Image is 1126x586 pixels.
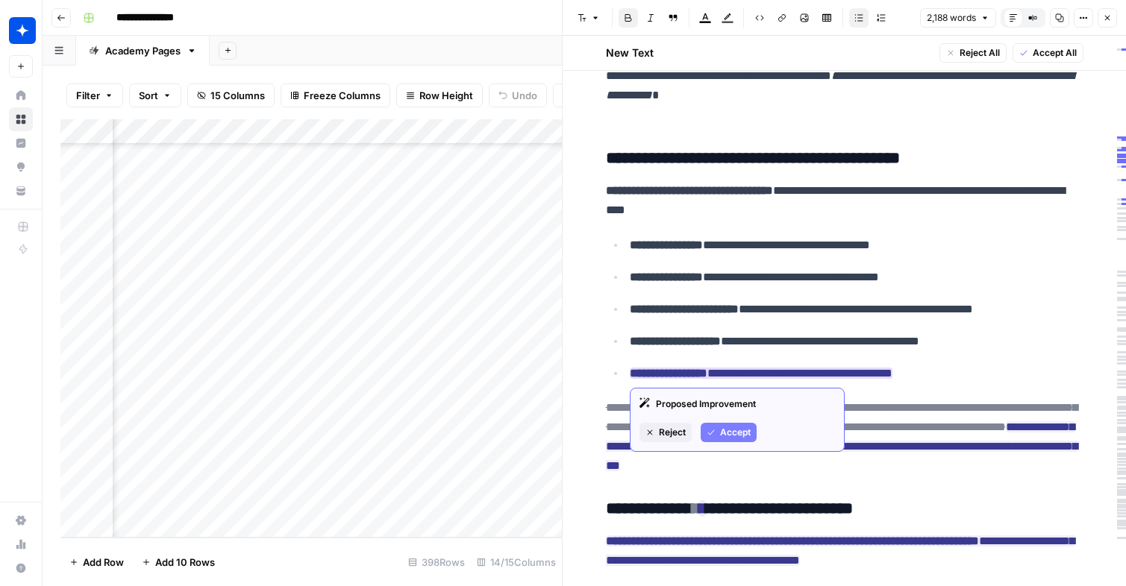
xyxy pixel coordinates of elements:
[9,84,33,107] a: Home
[9,508,33,532] a: Settings
[471,550,562,574] div: 14/15 Columns
[9,131,33,155] a: Insights
[960,46,1000,60] span: Reject All
[105,43,181,58] div: Academy Pages
[396,84,483,107] button: Row Height
[639,397,835,411] div: Proposed Improvement
[66,84,123,107] button: Filter
[83,555,124,570] span: Add Row
[139,88,158,103] span: Sort
[281,84,390,107] button: Freeze Columns
[210,88,265,103] span: 15 Columns
[9,556,33,580] button: Help + Support
[9,12,33,49] button: Workspace: Wiz
[402,550,471,574] div: 398 Rows
[155,555,215,570] span: Add 10 Rows
[606,45,654,60] h2: New Text
[1013,43,1083,63] button: Accept All
[512,88,537,103] span: Undo
[419,88,473,103] span: Row Height
[9,107,33,131] a: Browse
[939,43,1007,63] button: Reject All
[76,88,100,103] span: Filter
[129,84,181,107] button: Sort
[1033,46,1077,60] span: Accept All
[920,8,996,28] button: 2,188 words
[133,550,224,574] button: Add 10 Rows
[9,17,36,44] img: Wiz Logo
[9,155,33,179] a: Opportunities
[639,423,692,442] button: Reject
[187,84,275,107] button: 15 Columns
[720,426,751,439] span: Accept
[489,84,547,107] button: Undo
[9,179,33,203] a: Your Data
[701,423,757,442] button: Accept
[927,11,976,25] span: 2,188 words
[659,426,686,439] span: Reject
[304,88,381,103] span: Freeze Columns
[9,532,33,556] a: Usage
[76,36,210,66] a: Academy Pages
[60,550,133,574] button: Add Row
